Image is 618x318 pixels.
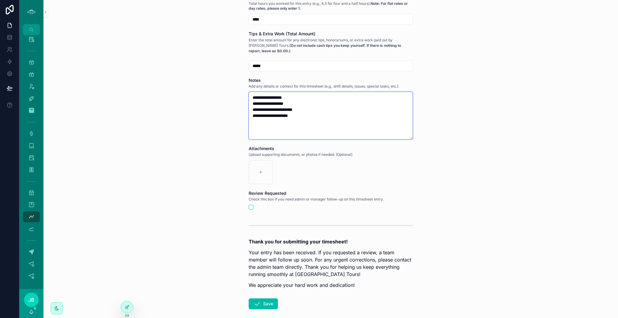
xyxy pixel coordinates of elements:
[249,37,413,54] p: Enter the total amount for any electronic tips, honorariums, or extra work paid out by [PERSON_NA...
[249,1,408,11] strong: Note: For flat rates or day rates, please only enter 1.
[249,1,413,11] span: Total hours you worked for this entry (e.g., 4.5 for four and a half hours).
[27,7,36,17] img: App logo
[249,239,348,245] strong: Thank you for submitting your timesheet!
[249,31,315,36] span: Tips & Extra Work (Total Amount)
[249,298,278,309] button: Save
[28,296,34,304] span: JB
[249,191,286,196] span: Review Requested
[249,197,384,202] span: Check this box if you need admin or manager follow-up on this timesheet entry.
[249,281,413,289] p: We appreciate your hard work and dedication!
[249,43,401,53] strong: (Do not include cash tips you keep yourself. If there is nothing to report, leave as $0.00.)
[249,146,274,151] span: Attachments
[249,249,413,278] p: Your entry has been received. If you requested a review, a team member will follow up soon. For a...
[249,78,261,83] span: Notes
[19,35,43,289] div: scrollable content
[249,152,352,157] span: Upload supporting documents, or photos if needed. (Optional)
[249,84,399,89] span: Add any details or context for this timesheet (e.g., shift details, issues, special tasks, etc.).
